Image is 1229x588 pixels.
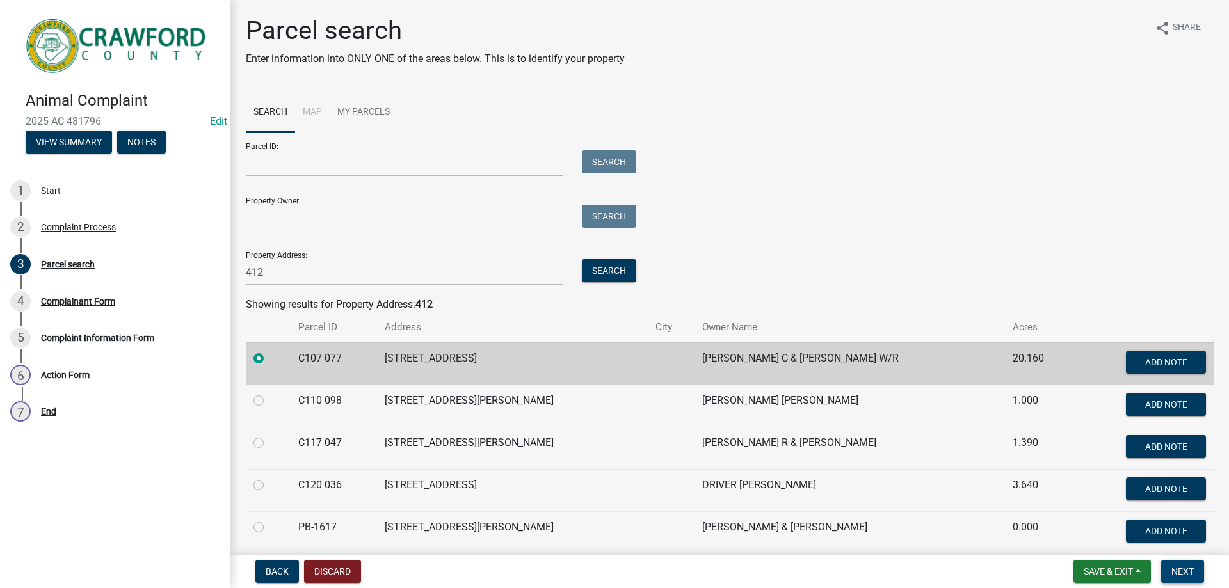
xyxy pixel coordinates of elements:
[26,91,220,110] h4: Animal Complaint
[41,223,116,232] div: Complaint Process
[377,427,647,469] td: [STREET_ADDRESS][PERSON_NAME]
[1126,520,1206,543] button: Add Note
[1173,20,1201,36] span: Share
[1126,477,1206,500] button: Add Note
[1126,393,1206,416] button: Add Note
[582,259,636,282] button: Search
[246,92,295,133] a: Search
[10,180,31,201] div: 1
[330,92,398,133] a: My Parcels
[377,342,647,385] td: [STREET_ADDRESS]
[10,401,31,422] div: 7
[41,186,61,195] div: Start
[1145,483,1187,493] span: Add Note
[1084,566,1133,576] span: Save & Exit
[582,150,636,173] button: Search
[41,260,95,269] div: Parcel search
[1145,525,1187,536] span: Add Note
[1005,312,1073,342] th: Acres
[377,511,647,553] td: [STREET_ADDRESS][PERSON_NAME]
[210,115,227,127] a: Edit
[41,333,154,342] div: Complaint Information Form
[415,298,433,310] strong: 412
[41,370,90,379] div: Action Form
[1126,435,1206,458] button: Add Note
[210,115,227,127] wm-modal-confirm: Edit Application Number
[255,560,299,583] button: Back
[1145,441,1187,451] span: Add Note
[695,469,1005,511] td: DRIVER [PERSON_NAME]
[117,131,166,154] button: Notes
[695,427,1005,469] td: [PERSON_NAME] R & [PERSON_NAME]
[117,138,166,148] wm-modal-confirm: Notes
[695,342,1005,385] td: [PERSON_NAME] C & [PERSON_NAME] W/R
[10,291,31,312] div: 4
[10,365,31,385] div: 6
[304,560,361,583] button: Discard
[695,385,1005,427] td: [PERSON_NAME] [PERSON_NAME]
[26,115,205,127] span: 2025-AC-481796
[1005,427,1073,469] td: 1.390
[377,312,647,342] th: Address
[246,51,625,67] p: Enter information into ONLY ONE of the areas below. This is to identify your property
[1005,385,1073,427] td: 1.000
[41,407,56,416] div: End
[291,427,377,469] td: C117 047
[10,328,31,348] div: 5
[41,297,115,306] div: Complainant Form
[10,217,31,237] div: 2
[246,15,625,46] h1: Parcel search
[1155,20,1170,36] i: share
[291,312,377,342] th: Parcel ID
[246,297,1214,312] div: Showing results for Property Address:
[1073,560,1151,583] button: Save & Exit
[1161,560,1204,583] button: Next
[291,342,377,385] td: C107 077
[291,469,377,511] td: C120 036
[695,511,1005,553] td: [PERSON_NAME] & [PERSON_NAME]
[291,511,377,553] td: PB-1617
[26,13,210,78] img: Crawford County, Georgia
[1126,351,1206,374] button: Add Note
[1005,342,1073,385] td: 20.160
[1145,356,1187,367] span: Add Note
[291,385,377,427] td: C110 098
[10,254,31,274] div: 3
[1005,469,1073,511] td: 3.640
[582,205,636,228] button: Search
[1145,15,1211,40] button: shareShare
[377,385,647,427] td: [STREET_ADDRESS][PERSON_NAME]
[377,469,647,511] td: [STREET_ADDRESS]
[266,566,289,576] span: Back
[26,138,112,148] wm-modal-confirm: Summary
[26,131,112,154] button: View Summary
[1145,399,1187,409] span: Add Note
[695,312,1005,342] th: Owner Name
[1005,511,1073,553] td: 0.000
[1171,566,1194,576] span: Next
[648,312,695,342] th: City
